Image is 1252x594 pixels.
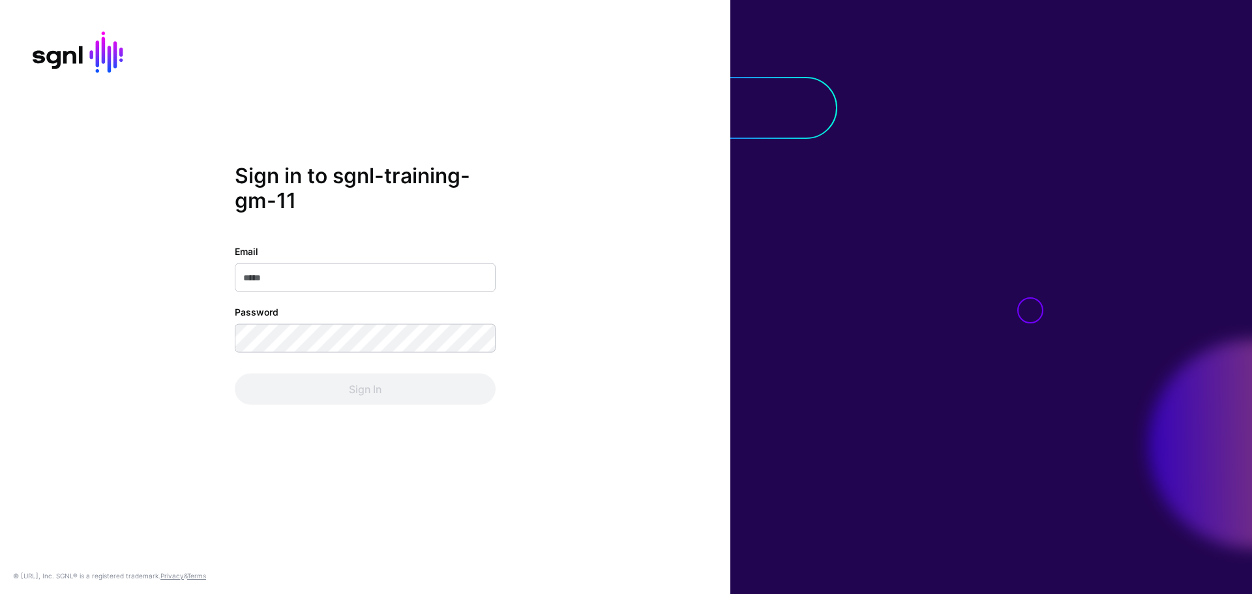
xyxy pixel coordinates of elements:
[13,571,206,581] div: © [URL], Inc. SGNL® is a registered trademark. &
[235,245,258,258] label: Email
[235,163,496,213] h2: Sign in to sgnl-training-gm-11
[235,305,278,319] label: Password
[160,572,184,580] a: Privacy
[187,572,206,580] a: Terms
